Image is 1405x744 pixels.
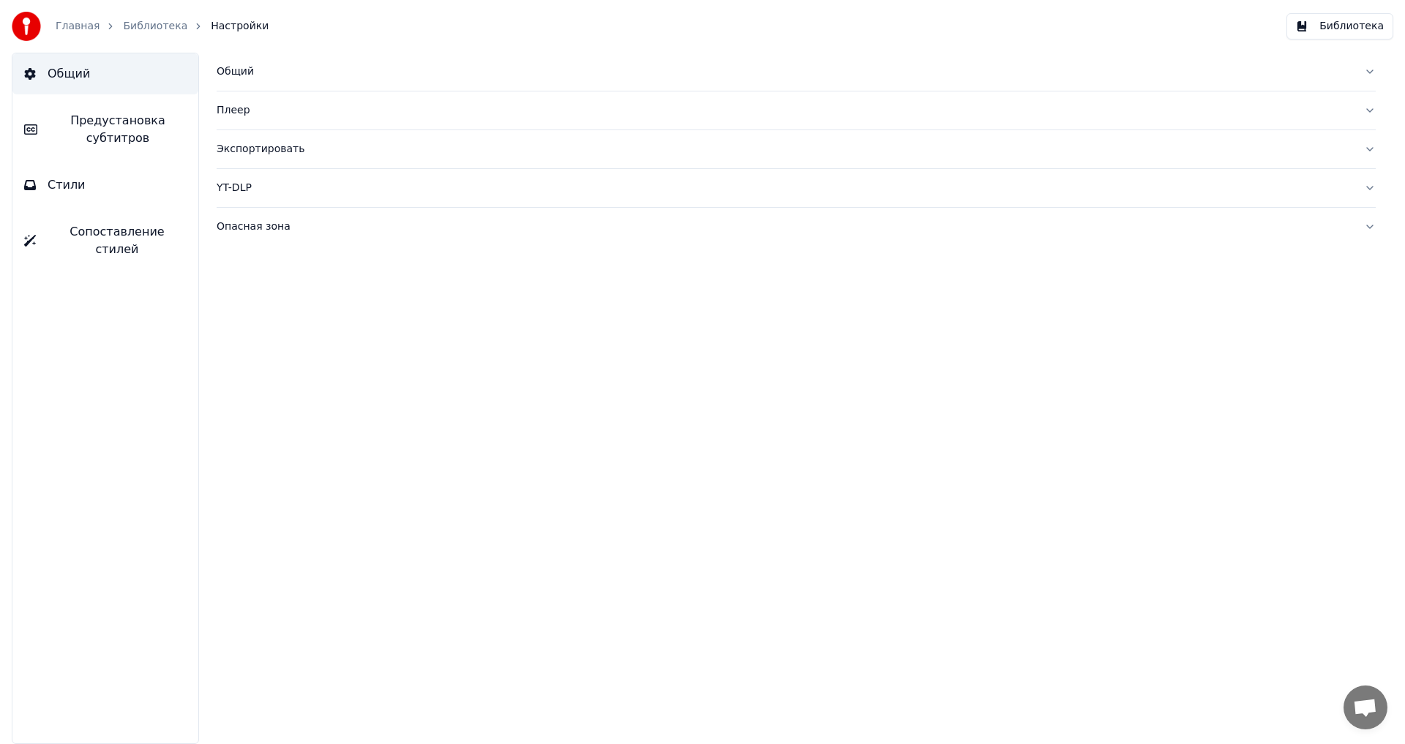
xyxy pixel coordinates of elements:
[217,103,1352,118] div: Плеер
[12,12,41,41] img: youka
[1344,685,1387,729] div: Открытый чат
[211,19,269,34] span: Настройки
[56,19,100,34] a: Главная
[1286,13,1393,40] button: Библиотека
[49,112,187,147] span: Предустановка субтитров
[217,91,1376,129] button: Плеер
[217,64,1352,79] div: Общий
[217,169,1376,207] button: YT-DLP
[217,208,1376,246] button: Опасная зона
[217,53,1376,91] button: Общий
[48,176,86,194] span: Стили
[48,65,90,83] span: Общий
[12,53,198,94] button: Общий
[56,19,269,34] nav: breadcrumb
[12,100,198,159] button: Предустановка субтитров
[48,223,187,258] span: Сопоставление стилей
[217,181,1352,195] div: YT-DLP
[217,130,1376,168] button: Экспортировать
[217,142,1352,157] div: Экспортировать
[12,165,198,206] button: Стили
[217,219,1352,234] div: Опасная зона
[12,211,198,270] button: Сопоставление стилей
[123,19,187,34] a: Библиотека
